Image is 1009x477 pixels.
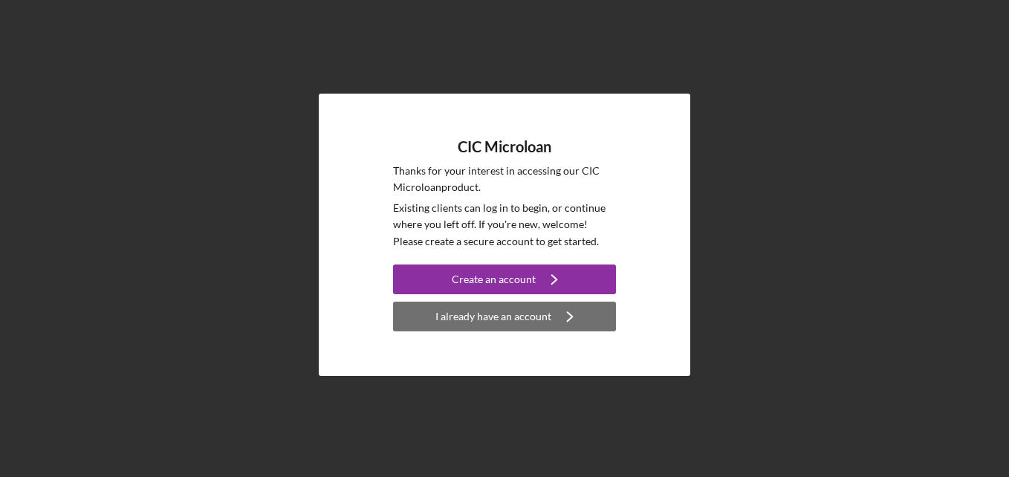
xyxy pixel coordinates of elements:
[393,265,616,294] button: Create an account
[393,302,616,331] button: I already have an account
[435,302,551,331] div: I already have an account
[393,200,616,250] p: Existing clients can log in to begin, or continue where you left off. If you're new, welcome! Ple...
[452,265,536,294] div: Create an account
[458,138,551,155] h4: CIC Microloan
[393,163,616,196] p: Thanks for your interest in accessing our CIC Microloan product.
[393,265,616,298] a: Create an account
